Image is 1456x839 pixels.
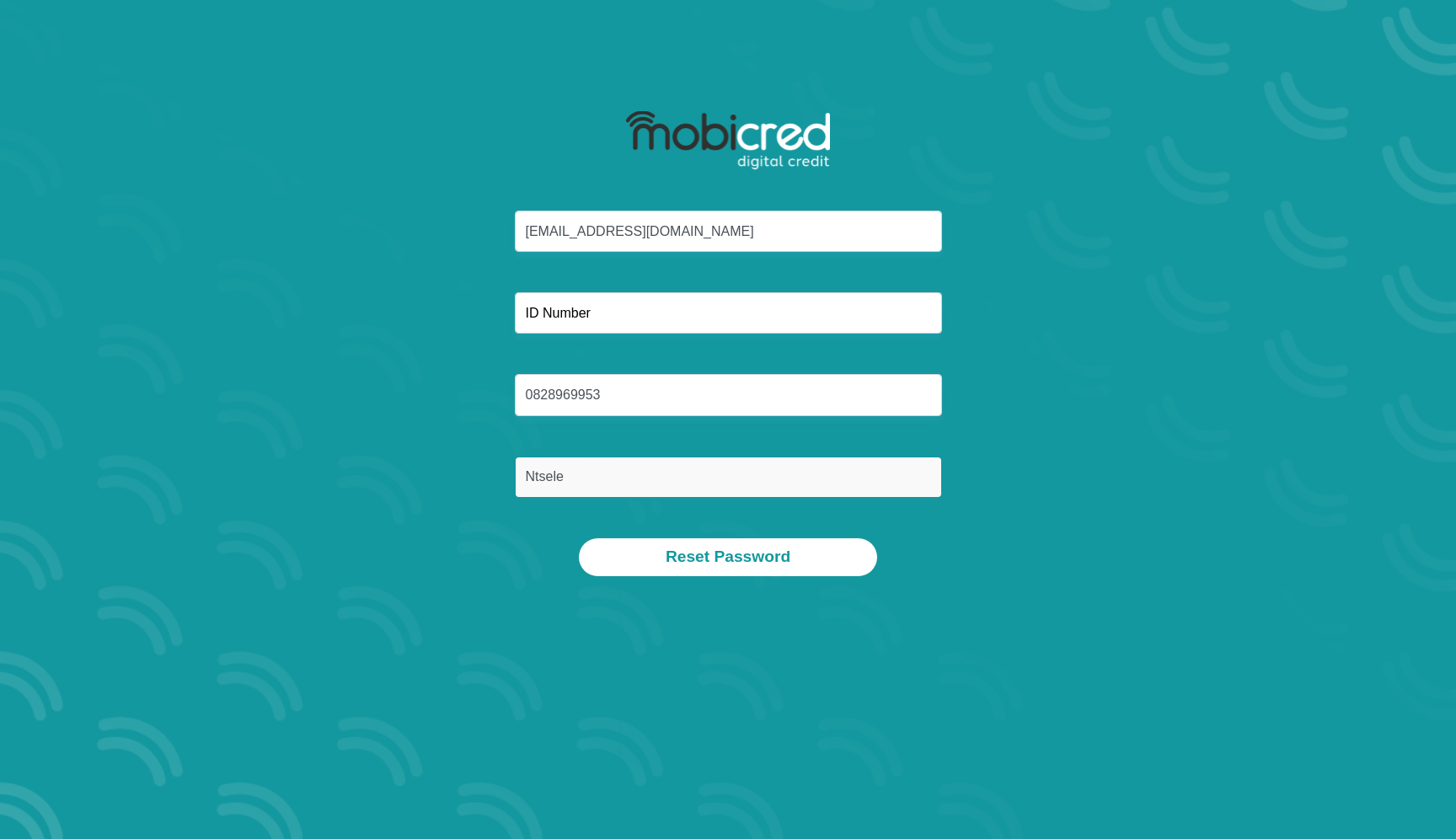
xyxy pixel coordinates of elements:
[515,374,942,415] input: Cellphone Number
[515,292,942,334] input: ID Number
[515,457,942,498] input: Surname
[515,211,942,252] input: Email
[579,538,877,576] button: Reset Password
[626,111,829,170] img: mobicred logo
